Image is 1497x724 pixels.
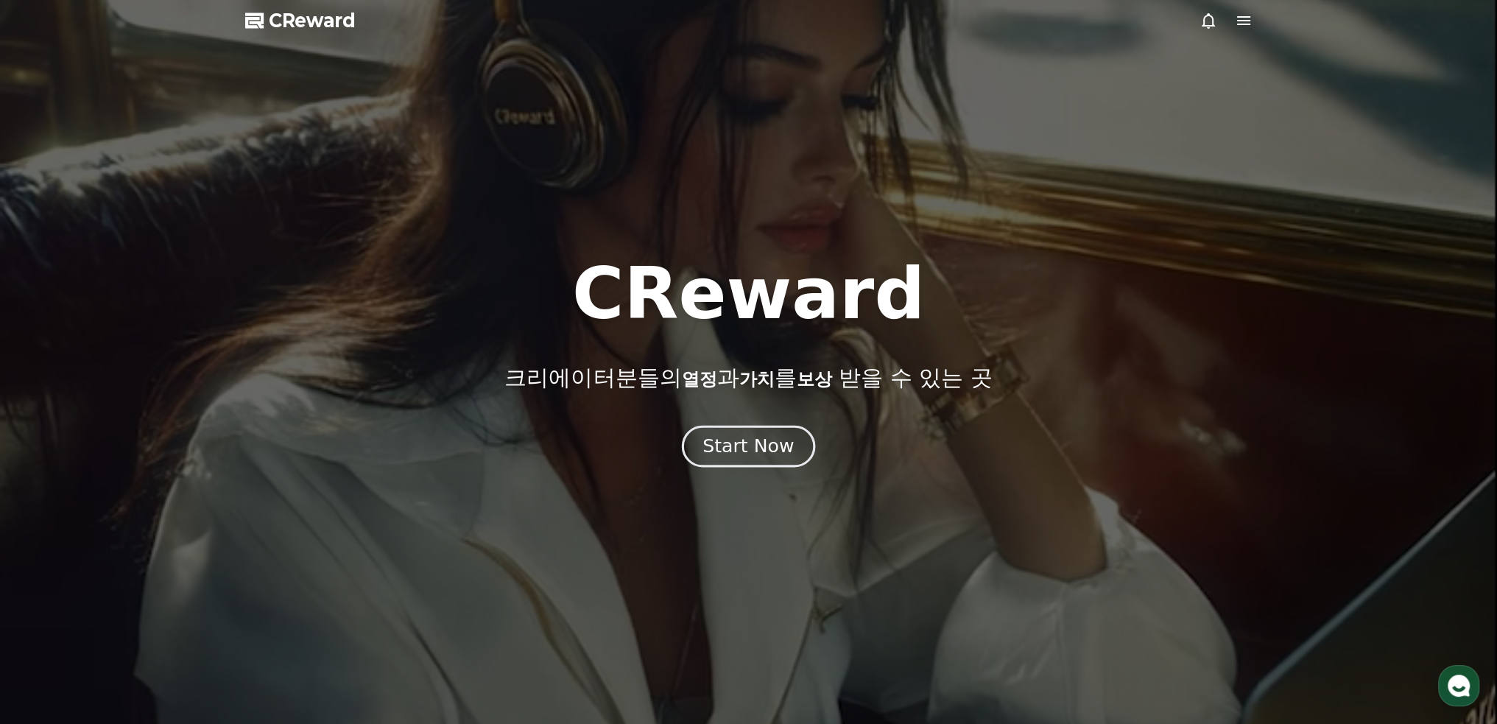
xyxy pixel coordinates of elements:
span: CReward [269,9,356,32]
span: 열정 [681,369,716,390]
h1: CReward [572,259,925,329]
span: 가치 [739,369,774,390]
span: 설정 [228,489,245,501]
a: 설정 [190,467,283,504]
a: CReward [245,9,356,32]
span: 보상 [796,369,831,390]
a: Start Now [685,441,812,455]
p: 크리에이터분들의 과 를 받을 수 있는 곳 [504,365,992,391]
button: Start Now [682,425,815,467]
a: 홈 [4,467,97,504]
span: 홈 [46,489,55,501]
span: 대화 [135,490,152,502]
div: Start Now [702,434,794,459]
a: 대화 [97,467,190,504]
